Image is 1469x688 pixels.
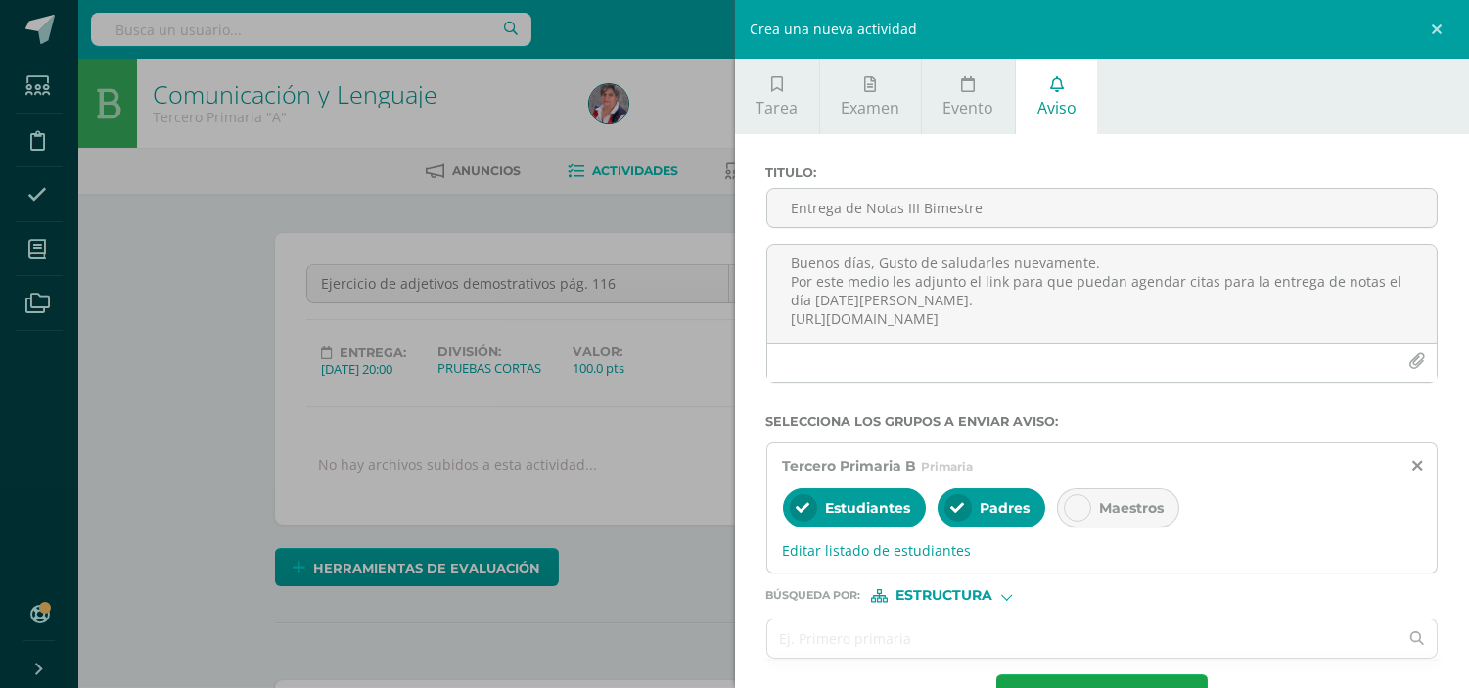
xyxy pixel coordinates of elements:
span: Estudiantes [826,499,911,517]
a: Evento [922,59,1015,134]
span: Aviso [1037,97,1077,118]
input: Ej. Primero primaria [767,619,1399,658]
span: Padres [981,499,1031,517]
label: Selecciona los grupos a enviar aviso : [766,414,1439,429]
a: Aviso [1016,59,1097,134]
span: Estructura [895,590,992,601]
input: Titulo [767,189,1438,227]
span: Tercero Primaria B [783,457,917,475]
label: Titulo : [766,165,1439,180]
span: Evento [942,97,993,118]
span: Primaria [922,459,974,474]
a: Examen [820,59,921,134]
span: Tarea [756,97,798,118]
span: Editar listado de estudiantes [783,541,1422,560]
div: [object Object] [871,589,1018,603]
span: Búsqueda por : [766,590,861,601]
a: Tarea [735,59,819,134]
span: Examen [841,97,899,118]
span: Maestros [1100,499,1165,517]
textarea: Buenos días, Gusto de saludarles nuevamente. Por este medio les adjunto el link para que puedan a... [767,245,1438,343]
